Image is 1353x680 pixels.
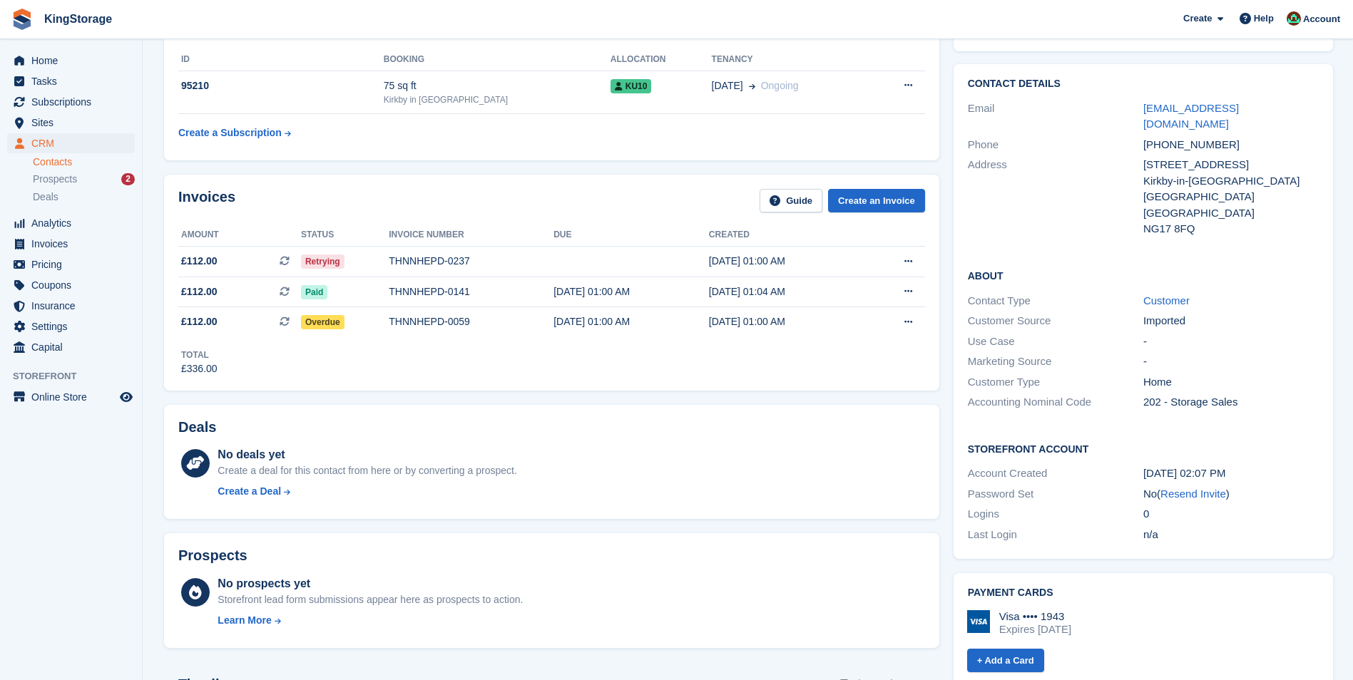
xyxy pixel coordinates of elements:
div: Logins [968,506,1143,522]
span: CRM [31,133,117,153]
th: Due [553,224,709,247]
a: menu [7,387,135,407]
div: 202 - Storage Sales [1143,394,1319,411]
th: Booking [384,48,611,71]
div: THNNHEPD-0141 [389,284,553,299]
a: Guide [760,189,822,212]
div: Visa •••• 1943 [999,610,1071,623]
div: 75 sq ft [384,78,611,93]
div: THNNHEPD-0059 [389,314,553,329]
a: KingStorage [39,7,118,31]
div: Password Set [968,486,1143,503]
div: - [1143,334,1319,350]
a: menu [7,254,135,274]
span: Settings [31,316,117,336]
div: Imported [1143,313,1319,329]
div: - [1143,354,1319,370]
div: [GEOGRAPHIC_DATA] [1143,189,1319,205]
a: menu [7,113,135,133]
div: No [1143,486,1319,503]
span: Storefront [13,369,142,383]
div: Create a Subscription [178,125,282,140]
span: Pricing [31,254,117,274]
h2: Storefront Account [968,441,1319,455]
a: menu [7,71,135,91]
div: 95210 [178,78,384,93]
div: Contact Type [968,293,1143,309]
a: menu [7,133,135,153]
th: Status [301,224,389,247]
div: Use Case [968,334,1143,350]
th: ID [178,48,384,71]
div: n/a [1143,527,1319,543]
h2: Payment cards [968,587,1319,599]
div: Kirkby-in-[GEOGRAPHIC_DATA] [1143,173,1319,190]
span: Home [31,51,117,71]
span: Invoices [31,234,117,254]
span: Capital [31,337,117,357]
span: Paid [301,285,327,299]
h2: About [968,268,1319,282]
div: Kirkby in [GEOGRAPHIC_DATA] [384,93,611,106]
div: Home [1143,374,1319,391]
div: Total [181,349,218,361]
span: £112.00 [181,284,218,299]
span: [DATE] [712,78,743,93]
span: Retrying [301,254,344,269]
a: Create an Invoice [828,189,925,212]
div: Create a Deal [218,484,281,499]
a: menu [7,316,135,336]
a: + Add a Card [967,649,1044,672]
span: Analytics [31,213,117,233]
div: Accounting Nominal Code [968,394,1143,411]
th: Invoice number [389,224,553,247]
div: Customer Type [968,374,1143,391]
a: menu [7,234,135,254]
img: John King [1287,11,1301,26]
div: Expires [DATE] [999,623,1071,636]
span: Tasks [31,71,117,91]
div: [DATE] 01:04 AM [709,284,864,299]
a: Resend Invite [1160,488,1226,500]
th: Amount [178,224,301,247]
div: [DATE] 01:00 AM [709,254,864,269]
div: [PHONE_NUMBER] [1143,137,1319,153]
th: Tenancy [712,48,871,71]
div: Address [968,157,1143,237]
div: Storefront lead form submissions appear here as prospects to action. [218,592,523,607]
th: Allocation [611,48,712,71]
img: stora-icon-8386f47178a22dfd0bd8f6a31ec36ba5ce8667c1dd55bd0f319d3a0aa187defe.svg [11,9,33,30]
span: Create [1183,11,1212,26]
span: £112.00 [181,254,218,269]
div: 0 [1143,506,1319,522]
span: Online Store [31,387,117,407]
div: £336.00 [181,361,218,376]
a: menu [7,92,135,112]
span: KU10 [611,79,652,93]
th: Created [709,224,864,247]
a: Deals [33,190,135,205]
a: [EMAIL_ADDRESS][DOMAIN_NAME] [1143,102,1239,130]
div: THNNHEPD-0237 [389,254,553,269]
span: Deals [33,190,58,204]
span: Prospects [33,172,77,186]
div: Learn More [218,613,271,628]
a: Customer [1143,294,1190,306]
span: Sites [31,113,117,133]
a: menu [7,296,135,316]
h2: Contact Details [968,78,1319,90]
div: [DATE] 01:00 AM [709,314,864,329]
a: Create a Subscription [178,120,291,146]
div: Customer Source [968,313,1143,329]
div: [DATE] 02:07 PM [1143,465,1319,482]
a: menu [7,337,135,357]
div: Phone [968,137,1143,153]
div: [DATE] 01:00 AM [553,314,709,329]
div: Account Created [968,465,1143,482]
span: Account [1303,12,1340,26]
h2: Deals [178,419,216,436]
h2: Invoices [178,189,235,212]
div: Last Login [968,527,1143,543]
span: ( ) [1157,488,1230,500]
span: Overdue [301,315,344,329]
